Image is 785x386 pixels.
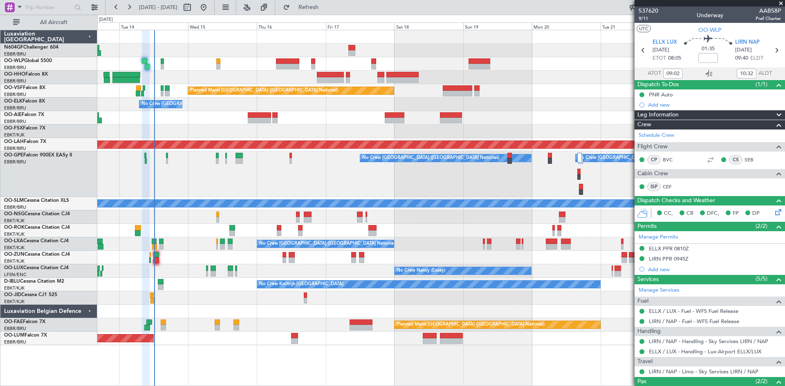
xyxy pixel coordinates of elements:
[649,308,738,315] a: ELLX / LUX - Fuel - WFS Fuel Release
[737,69,756,78] input: --:--
[756,274,767,283] span: (5/5)
[141,98,278,110] div: No Crew [GEOGRAPHIC_DATA] ([GEOGRAPHIC_DATA] National)
[326,22,395,30] div: Fri 17
[4,212,70,216] a: OO-NSGCessna Citation CJ4
[4,339,26,345] a: EBBR/BRU
[4,245,25,251] a: EBKT/KJK
[4,266,23,270] span: OO-LUX
[653,38,677,47] span: ELLX LUX
[292,4,326,10] span: Refresh
[257,22,325,30] div: Thu 16
[639,286,680,295] a: Manage Services
[4,292,57,297] a: OO-JIDCessna CJ1 525
[4,333,25,338] span: OO-LUM
[4,139,46,144] a: OO-LAHFalcon 7X
[4,272,27,278] a: LFSN/ENC
[25,1,72,13] input: Trip Number
[139,4,177,11] span: [DATE] - [DATE]
[758,69,772,78] span: ALDT
[729,155,742,164] div: CS
[601,22,669,30] div: Tue 21
[639,15,658,22] span: 9/11
[637,222,657,231] span: Permits
[532,22,601,30] div: Mon 20
[4,45,58,50] a: N604GFChallenger 604
[637,120,651,129] span: Crew
[4,204,26,210] a: EBBR/BRU
[4,105,26,111] a: EBBR/BRU
[4,225,70,230] a: OO-ROKCessna Citation CJ4
[4,239,69,243] a: OO-LXACessna Citation CJ4
[463,22,532,30] div: Sun 19
[647,155,661,164] div: CP
[653,54,666,62] span: ETOT
[4,78,26,84] a: EBBR/BRU
[637,110,679,120] span: Leg Information
[639,233,678,241] a: Manage Permits
[637,327,661,336] span: Handling
[637,357,653,366] span: Travel
[639,7,658,15] span: 537620
[648,101,781,108] div: Add new
[4,139,24,144] span: OO-LAH
[639,132,674,140] a: Schedule Crew
[663,156,681,163] a: BVC
[190,85,338,97] div: Planned Maint [GEOGRAPHIC_DATA] ([GEOGRAPHIC_DATA] National)
[4,279,64,284] a: D-IBLUCessna Citation M2
[4,252,25,257] span: OO-ZUN
[649,255,689,262] div: LIRN PPR 0945Z
[4,198,24,203] span: OO-SLM
[648,266,781,273] div: Add new
[698,26,721,34] span: OO-WLP
[4,99,22,104] span: OO-ELK
[99,16,113,23] div: [DATE]
[397,265,445,277] div: No Crew Nancy (Essey)
[733,210,739,218] span: FP
[4,212,25,216] span: OO-NSG
[4,231,25,237] a: EBKT/KJK
[4,279,20,284] span: D-IBLU
[4,126,45,131] a: OO-FSXFalcon 7X
[4,58,24,63] span: OO-WLP
[664,210,673,218] span: CC,
[279,1,328,14] button: Refresh
[637,297,648,306] span: Fuel
[735,54,748,62] span: 09:40
[648,69,661,78] span: ATOT
[4,112,44,117] a: OO-AIEFalcon 7X
[4,258,25,264] a: EBKT/KJK
[4,145,26,152] a: EBBR/BRU
[4,112,22,117] span: OO-AIE
[4,85,23,90] span: OO-VSF
[4,72,25,77] span: OO-HHO
[4,218,25,224] a: EBKT/KJK
[756,377,767,386] span: (2/2)
[395,22,463,30] div: Sat 18
[4,58,52,63] a: OO-WLPGlobal 5500
[4,252,70,257] a: OO-ZUNCessna Citation CJ4
[649,368,758,375] a: LIRN / NAP - Limo - Sky Services LIRN / NAP
[4,285,25,291] a: EBKT/KJK
[4,153,72,158] a: OO-GPEFalcon 900EX EASy II
[4,126,23,131] span: OO-FSX
[686,210,693,218] span: CR
[735,38,760,47] span: LIRN NAP
[637,142,668,152] span: Flight Crew
[4,91,26,98] a: EBBR/BRU
[649,91,673,98] div: PNR Auto
[259,278,343,290] div: No Crew Kortrijk-[GEOGRAPHIC_DATA]
[4,198,69,203] a: OO-SLMCessna Citation XLS
[4,118,26,125] a: EBBR/BRU
[4,319,45,324] a: OO-FAEFalcon 7X
[4,225,25,230] span: OO-ROK
[4,72,48,77] a: OO-HHOFalcon 8X
[9,16,89,29] button: All Aircraft
[637,80,679,89] span: Dispatch To-Dos
[637,25,651,32] button: UTC
[756,15,781,22] span: Pref Charter
[756,222,767,230] span: (2/2)
[119,22,188,30] div: Tue 14
[4,266,69,270] a: OO-LUXCessna Citation CJ4
[397,319,545,331] div: Planned Maint [GEOGRAPHIC_DATA] ([GEOGRAPHIC_DATA] National)
[697,11,723,20] div: Underway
